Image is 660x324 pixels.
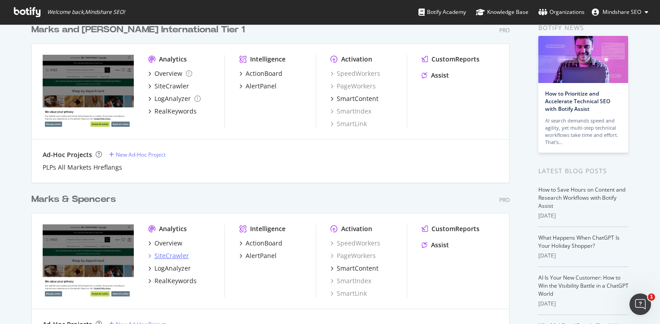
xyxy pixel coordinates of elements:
div: New Ad-Hoc Project [116,151,166,158]
div: Intelligence [250,224,286,233]
a: Overview [148,69,192,78]
a: SmartContent [330,264,378,273]
div: RealKeywords [154,107,197,116]
span: 1 [648,293,655,301]
a: SmartLink [330,119,367,128]
a: What Happens When ChatGPT Is Your Holiday Shopper? [538,234,620,250]
span: Welcome back, Mindshare SEO ! [47,9,125,16]
div: AlertPanel [246,82,277,91]
div: Marks & Spencers [31,193,116,206]
div: Analytics [159,224,187,233]
a: CustomReports [422,224,480,233]
div: SiteCrawler [154,251,189,260]
a: SpeedWorkers [330,69,380,78]
div: Pro [499,26,510,34]
div: Analytics [159,55,187,64]
a: Marks and [PERSON_NAME] International Tier 1 [31,23,248,36]
div: CustomReports [431,55,480,64]
iframe: Intercom live chat [629,293,651,315]
a: ActionBoard [239,69,282,78]
div: SmartContent [337,264,378,273]
div: AlertPanel [246,251,277,260]
div: Latest Blog Posts [538,166,629,176]
img: www.marksandspencer.com [43,55,134,127]
a: SiteCrawler [148,251,189,260]
div: Botify news [538,23,629,33]
div: LogAnalyzer [154,94,191,103]
a: CustomReports [422,55,480,64]
img: www.marksandspencer.com/ [43,224,134,297]
img: How to Prioritize and Accelerate Technical SEO with Botify Assist [538,36,628,83]
div: Intelligence [250,55,286,64]
div: Assist [431,241,449,250]
a: Marks & Spencers [31,193,119,206]
div: Activation [341,55,372,64]
div: ActionBoard [246,239,282,248]
div: [DATE] [538,300,629,308]
a: New Ad-Hoc Project [109,151,166,158]
a: RealKeywords [148,276,197,285]
div: Activation [341,224,372,233]
a: How to Prioritize and Accelerate Technical SEO with Botify Assist [545,90,610,113]
a: SmartLink [330,289,367,298]
div: [DATE] [538,252,629,260]
div: ActionBoard [246,69,282,78]
div: SmartContent [337,94,378,103]
div: Marks and [PERSON_NAME] International Tier 1 [31,23,245,36]
div: Assist [431,71,449,80]
a: PLPs All Markets Hreflangs [43,163,122,172]
a: Assist [422,241,449,250]
a: RealKeywords [148,107,197,116]
a: SmartContent [330,94,378,103]
div: Ad-Hoc Projects [43,150,92,159]
div: [DATE] [538,212,629,220]
div: LogAnalyzer [154,264,191,273]
div: SiteCrawler [154,82,189,91]
div: Knowledge Base [476,8,528,17]
div: AI search demands speed and agility, yet multi-step technical workflows take time and effort. Tha... [545,117,621,146]
a: Overview [148,239,182,248]
a: Assist [422,71,449,80]
a: LogAnalyzer [148,264,191,273]
a: PageWorkers [330,251,376,260]
a: PageWorkers [330,82,376,91]
a: SmartIndex [330,107,371,116]
a: AlertPanel [239,251,277,260]
a: SiteCrawler [148,82,189,91]
div: Organizations [538,8,585,17]
a: ActionBoard [239,239,282,248]
button: Mindshare SEO [585,5,656,19]
div: Pro [499,196,510,204]
a: AlertPanel [239,82,277,91]
div: CustomReports [431,224,480,233]
div: Botify Academy [418,8,466,17]
div: RealKeywords [154,276,197,285]
a: SmartIndex [330,276,371,285]
a: AI Is Your New Customer: How to Win the Visibility Battle in a ChatGPT World [538,274,629,298]
a: SpeedWorkers [330,239,380,248]
div: Overview [154,239,182,248]
span: Mindshare SEO [603,8,641,16]
a: LogAnalyzer [148,94,201,103]
div: Overview [154,69,182,78]
a: How to Save Hours on Content and Research Workflows with Botify Assist [538,186,625,210]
